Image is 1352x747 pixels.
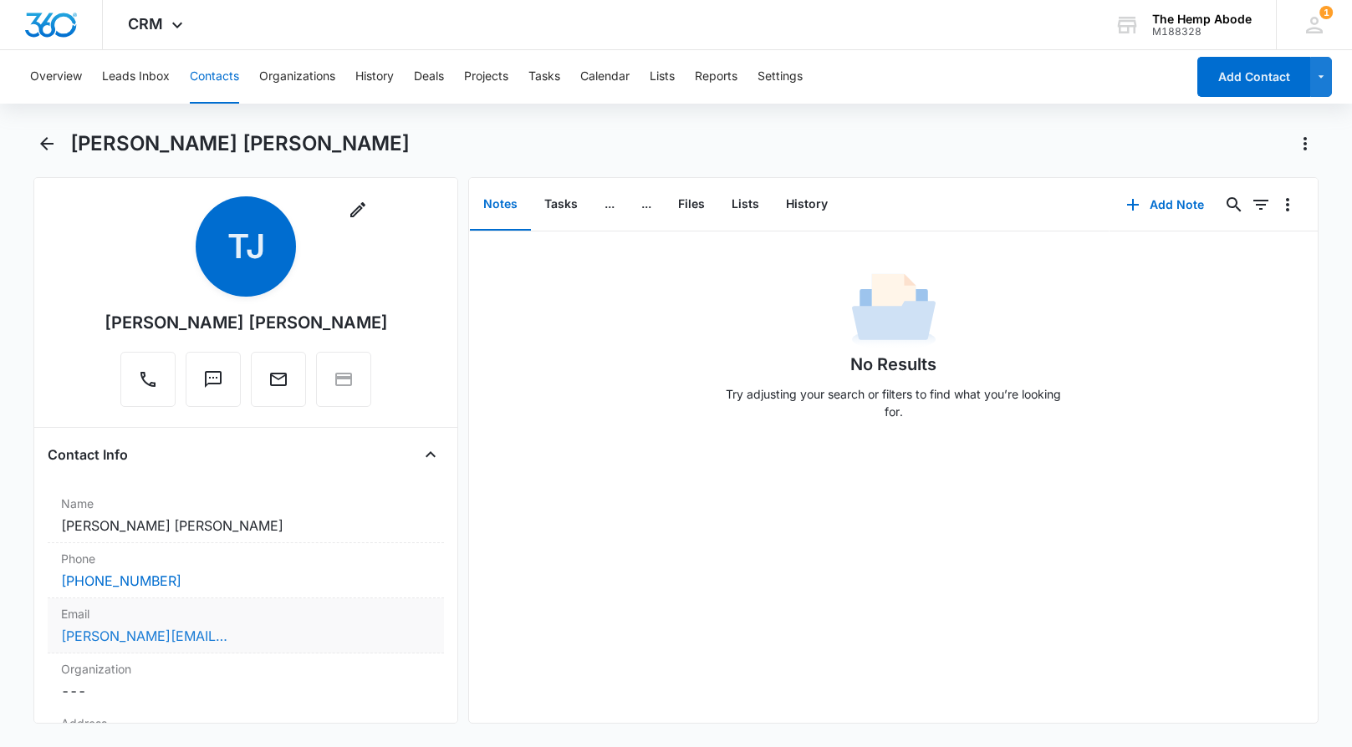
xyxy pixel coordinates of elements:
div: Phone[PHONE_NUMBER] [48,543,444,598]
button: History [355,50,394,104]
h1: [PERSON_NAME] [PERSON_NAME] [70,131,410,156]
a: [PERSON_NAME][EMAIL_ADDRESS][DOMAIN_NAME] [61,626,228,646]
div: notifications count [1319,6,1333,19]
button: Add Note [1110,185,1221,225]
div: account id [1152,26,1252,38]
div: [PERSON_NAME] [PERSON_NAME] [105,310,388,335]
a: Email [251,378,306,392]
a: [PHONE_NUMBER] [61,571,181,591]
h4: Contact Info [48,445,128,465]
button: ... [591,179,628,231]
button: Contacts [190,50,239,104]
button: Actions [1292,130,1319,157]
img: No Data [852,268,936,352]
button: Add Contact [1197,57,1310,97]
span: TJ [196,196,296,297]
button: Lists [650,50,675,104]
a: Text [186,378,241,392]
button: Text [186,352,241,407]
p: Try adjusting your search or filters to find what you’re looking for. [718,385,1069,420]
button: Call [120,352,176,407]
div: Organization--- [48,653,444,708]
button: Projects [464,50,508,104]
label: Phone [61,550,431,567]
label: Email [61,605,431,622]
button: Search... [1221,191,1247,218]
button: History [773,179,841,231]
button: Tasks [531,179,591,231]
button: Leads Inbox [102,50,170,104]
button: Organizations [259,50,335,104]
button: Email [251,352,306,407]
button: Back [33,130,59,157]
a: Call [120,378,176,392]
button: Deals [414,50,444,104]
button: Notes [470,179,531,231]
label: Name [61,495,431,512]
div: account name [1152,13,1252,26]
button: Close [417,441,444,468]
div: Name[PERSON_NAME] [PERSON_NAME] [48,488,444,543]
div: Email[PERSON_NAME][EMAIL_ADDRESS][DOMAIN_NAME] [48,598,444,653]
button: ... [628,179,665,231]
dd: [PERSON_NAME] [PERSON_NAME] [61,516,431,536]
button: Overflow Menu [1274,191,1301,218]
label: Address [61,714,431,732]
button: Lists [718,179,773,231]
button: Filters [1247,191,1274,218]
dd: --- [61,681,431,701]
button: Files [665,179,718,231]
button: Tasks [528,50,560,104]
button: Overview [30,50,82,104]
label: Organization [61,660,431,678]
button: Reports [695,50,737,104]
button: Calendar [580,50,630,104]
span: CRM [128,15,163,33]
button: Settings [758,50,803,104]
span: 1 [1319,6,1333,19]
h1: No Results [850,352,936,377]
